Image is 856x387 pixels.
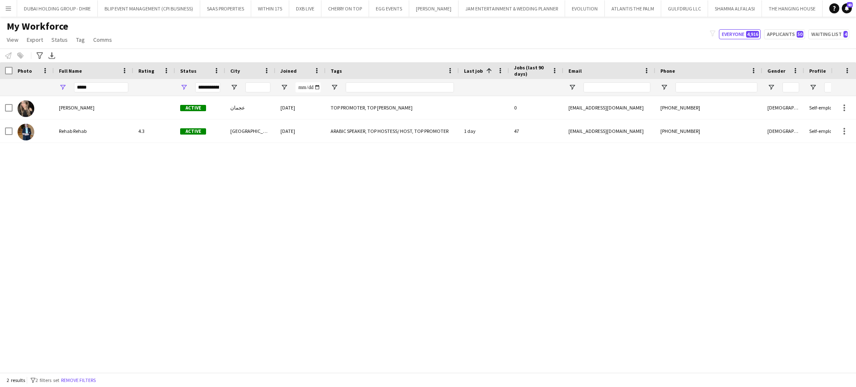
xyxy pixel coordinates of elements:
[275,96,326,119] div: [DATE]
[346,82,454,92] input: Tags Filter Input
[51,36,68,43] span: Status
[7,20,68,33] span: My Workforce
[660,84,668,91] button: Open Filter Menu
[200,0,251,17] button: SAAS PROPERTIES
[230,68,240,74] span: City
[764,29,805,39] button: Applicants50
[321,0,369,17] button: CHERRY ON TOP
[655,120,762,143] div: [PHONE_NUMBER]
[27,36,43,43] span: Export
[138,68,154,74] span: Rating
[824,82,853,92] input: Profile Filter Input
[280,68,297,74] span: Joined
[296,82,321,92] input: Joined Filter Input
[661,0,708,17] button: GULFDRUG LLC
[843,31,848,38] span: 4
[409,0,459,17] button: [PERSON_NAME]
[509,96,563,119] div: 0
[36,377,59,383] span: 2 filters set
[18,124,34,140] img: Rehab Rehab
[245,82,270,92] input: City Filter Input
[74,82,128,92] input: Full Name Filter Input
[93,36,112,43] span: Comms
[225,96,275,119] div: عجمان
[180,105,206,111] span: Active
[509,120,563,143] div: 47
[331,84,338,91] button: Open Filter Menu
[7,36,18,43] span: View
[59,68,82,74] span: Full Name
[605,0,661,17] button: ATLANTIS THE PALM
[180,128,206,135] span: Active
[719,29,761,39] button: Everyone4,916
[563,96,655,119] div: [EMAIL_ADDRESS][DOMAIN_NAME]
[90,34,115,45] a: Comms
[459,0,565,17] button: JAM ENTERTAINMENT & WEDDING PLANNER
[808,29,849,39] button: Waiting list4
[708,0,762,17] button: SHAMMA ALFALASI
[583,82,650,92] input: Email Filter Input
[746,31,759,38] span: 4,916
[369,0,409,17] button: EGG EVENTS
[133,120,175,143] div: 4.3
[842,3,852,13] a: 43
[23,34,46,45] a: Export
[280,84,288,91] button: Open Filter Menu
[762,120,804,143] div: [DEMOGRAPHIC_DATA]
[565,0,605,17] button: EVOLUTION
[767,84,775,91] button: Open Filter Menu
[18,100,34,117] img: Rehab Babar
[762,96,804,119] div: [DEMOGRAPHIC_DATA]
[809,68,826,74] span: Profile
[59,84,66,91] button: Open Filter Menu
[331,68,342,74] span: Tags
[59,128,87,134] span: Rehab Rehab
[675,82,757,92] input: Phone Filter Input
[98,0,200,17] button: BLIP EVENT MANAGEMENT (CPI BUSINESS)
[230,84,238,91] button: Open Filter Menu
[464,68,483,74] span: Last job
[568,68,582,74] span: Email
[35,51,45,61] app-action-btn: Advanced filters
[76,36,85,43] span: Tag
[568,84,576,91] button: Open Filter Menu
[660,68,675,74] span: Phone
[73,34,88,45] a: Tag
[767,68,785,74] span: Gender
[563,120,655,143] div: [EMAIL_ADDRESS][DOMAIN_NAME]
[275,120,326,143] div: [DATE]
[251,0,289,17] button: WITHIN 175
[180,68,196,74] span: Status
[289,0,321,17] button: DXB LIVE
[655,96,762,119] div: [PHONE_NUMBER]
[514,64,548,77] span: Jobs (last 90 days)
[326,120,459,143] div: ARABIC SPEAKER, TOP HOSTESS/ HOST, TOP PROMOTER
[59,104,94,111] span: [PERSON_NAME]
[59,376,97,385] button: Remove filters
[180,84,188,91] button: Open Filter Menu
[782,82,799,92] input: Gender Filter Input
[326,96,459,119] div: TOP PROMOTER, TOP [PERSON_NAME]
[18,68,32,74] span: Photo
[809,84,817,91] button: Open Filter Menu
[459,120,509,143] div: 1 day
[225,120,275,143] div: [GEOGRAPHIC_DATA]
[797,31,803,38] span: 50
[17,0,98,17] button: DUBAI HOLDING GROUP - DHRE
[47,51,57,61] app-action-btn: Export XLSX
[48,34,71,45] a: Status
[847,2,853,8] span: 43
[762,0,823,17] button: THE HANGING HOUSE
[3,34,22,45] a: View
